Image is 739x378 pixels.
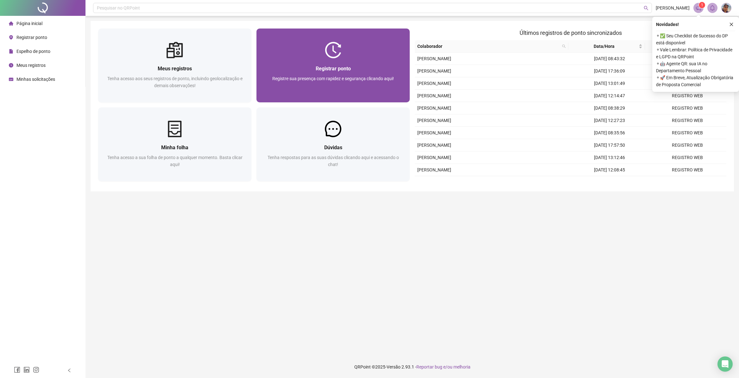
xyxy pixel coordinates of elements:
span: ⚬ 🤖 Agente QR: sua IA no Departamento Pessoal [656,60,735,74]
td: [DATE] 17:57:50 [571,139,648,151]
span: file [9,49,13,54]
span: bell [710,5,715,11]
span: [PERSON_NAME] [417,130,451,135]
a: Minha folhaTenha acesso a sua folha de ponto a qualquer momento. Basta clicar aqui! [98,107,251,181]
td: [DATE] 12:27:23 [571,114,648,127]
th: Data/Hora [568,40,645,53]
td: REGISTRO WEB [648,102,726,114]
a: Registrar pontoRegistre sua presença com rapidez e segurança clicando aqui! [256,29,410,102]
span: environment [9,35,13,40]
td: REGISTRO WEB [648,53,726,65]
td: [DATE] 17:36:09 [571,65,648,77]
td: REGISTRO WEB [648,90,726,102]
span: Versão [387,364,401,369]
td: [DATE] 13:01:49 [571,77,648,90]
span: [PERSON_NAME] [656,4,690,11]
span: left [67,368,72,373]
span: Registre sua presença com rapidez e segurança clicando aqui! [272,76,394,81]
span: Registrar ponto [16,35,47,40]
span: [PERSON_NAME] [417,143,451,148]
a: DúvidasTenha respostas para as suas dúvidas clicando aqui e acessando o chat! [256,107,410,181]
span: Meus registros [16,63,46,68]
td: [DATE] 12:14:47 [571,90,648,102]
span: facebook [14,367,20,373]
td: REGISTRO WEB [648,139,726,151]
td: [DATE] 08:35:56 [571,127,648,139]
span: clock-circle [9,63,13,67]
span: Minhas solicitações [16,77,55,82]
td: [DATE] 08:29:00 [571,176,648,189]
span: schedule [9,77,13,81]
span: Tenha respostas para as suas dúvidas clicando aqui e acessando o chat! [268,155,399,167]
span: [PERSON_NAME] [417,118,451,123]
span: linkedin [23,367,30,373]
span: Meus registros [158,66,192,72]
span: Novidades ! [656,21,679,28]
span: [PERSON_NAME] [417,56,451,61]
td: REGISTRO WEB [648,114,726,127]
img: 45911 [722,3,731,13]
span: [PERSON_NAME] [417,81,451,86]
td: REGISTRO WEB [648,164,726,176]
span: Tenha acesso aos seus registros de ponto, incluindo geolocalização e demais observações! [107,76,243,88]
span: Reportar bug e/ou melhoria [416,364,471,369]
span: Dúvidas [324,144,342,151]
td: REGISTRO WEB [648,77,726,90]
span: [PERSON_NAME] [417,106,451,111]
td: REGISTRO WEB [648,151,726,164]
span: Últimos registros de ponto sincronizados [520,29,622,36]
span: Colaborador [417,43,559,50]
span: home [9,21,13,26]
span: [PERSON_NAME] [417,93,451,98]
span: ⚬ 🚀 Em Breve, Atualização Obrigatória de Proposta Comercial [656,74,735,88]
div: Open Intercom Messenger [717,356,733,372]
span: Data/Hora [571,43,637,50]
span: close [729,22,734,27]
span: 1 [701,3,703,7]
td: [DATE] 08:43:32 [571,53,648,65]
span: search [561,42,567,51]
span: [PERSON_NAME] [417,155,451,160]
span: Minha folha [161,144,188,151]
footer: QRPoint © 2025 - 2.93.1 - [85,356,739,378]
td: [DATE] 13:12:46 [571,151,648,164]
span: Espelho de ponto [16,49,50,54]
td: REGISTRO WEB [648,65,726,77]
th: Origem [645,40,722,53]
td: [DATE] 08:38:29 [571,102,648,114]
span: Tenha acesso a sua folha de ponto a qualquer momento. Basta clicar aqui! [107,155,243,167]
span: ⚬ Vale Lembrar: Política de Privacidade e LGPD na QRPoint [656,46,735,60]
span: search [644,6,648,10]
span: ⚬ ✅ Seu Checklist de Sucesso do DP está disponível [656,32,735,46]
span: instagram [33,367,39,373]
span: search [562,44,566,48]
td: [DATE] 12:08:45 [571,164,648,176]
td: REGISTRO WEB [648,176,726,189]
span: Registrar ponto [316,66,351,72]
span: Página inicial [16,21,42,26]
span: notification [696,5,701,11]
td: REGISTRO WEB [648,127,726,139]
a: Meus registrosTenha acesso aos seus registros de ponto, incluindo geolocalização e demais observa... [98,29,251,102]
span: [PERSON_NAME] [417,68,451,74]
span: [PERSON_NAME] [417,167,451,172]
sup: 1 [699,2,705,8]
